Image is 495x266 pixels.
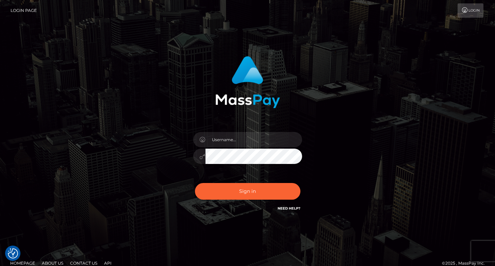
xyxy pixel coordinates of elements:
input: Username... [205,132,302,147]
a: Login Page [11,3,37,18]
button: Consent Preferences [8,248,18,259]
button: Sign in [195,183,300,200]
img: Revisit consent button [8,248,18,259]
a: Need Help? [278,206,300,211]
img: MassPay Login [215,56,280,108]
a: Login [458,3,483,18]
